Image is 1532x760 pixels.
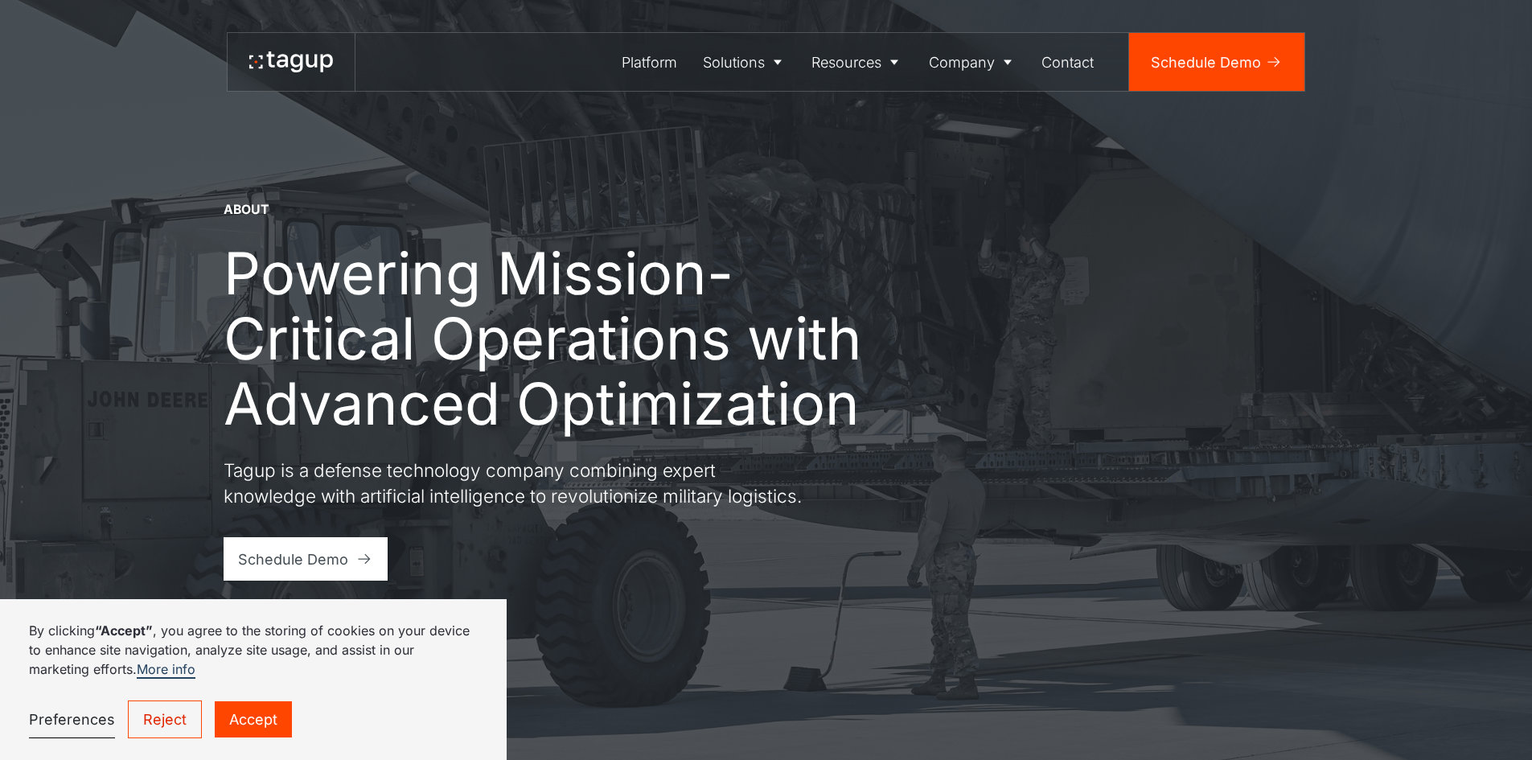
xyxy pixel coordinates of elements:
[622,51,677,73] div: Platform
[811,51,881,73] div: Resources
[95,622,153,639] strong: “Accept”
[1129,33,1304,91] a: Schedule Demo
[29,701,115,738] a: Preferences
[703,51,765,73] div: Solutions
[29,621,478,679] p: By clicking , you agree to the storing of cookies on your device to enhance site navigation, anal...
[1151,51,1261,73] div: Schedule Demo
[916,33,1029,91] a: Company
[1041,51,1094,73] div: Contact
[224,458,803,508] p: Tagup is a defense technology company combining expert knowledge with artificial intelligence to ...
[610,33,691,91] a: Platform
[224,240,899,436] h1: Powering Mission-Critical Operations with Advanced Optimization
[215,701,292,737] a: Accept
[690,33,799,91] a: Solutions
[137,661,195,679] a: More info
[128,700,202,738] a: Reject
[238,548,348,570] div: Schedule Demo
[929,51,995,73] div: Company
[224,537,388,581] a: Schedule Demo
[799,33,917,91] a: Resources
[224,201,269,219] div: About
[1029,33,1107,91] a: Contact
